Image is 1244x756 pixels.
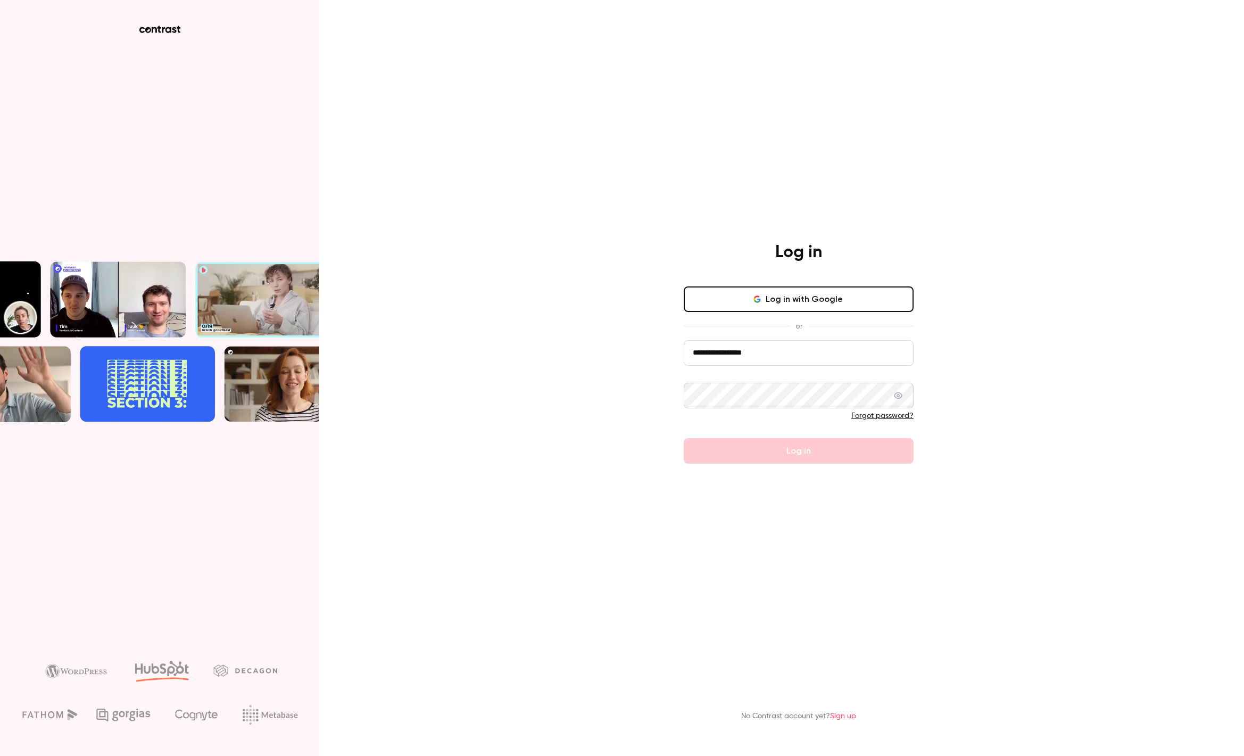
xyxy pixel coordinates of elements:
[684,286,914,312] button: Log in with Google
[830,712,856,720] a: Sign up
[213,664,277,676] img: decagon
[741,711,856,722] p: No Contrast account yet?
[851,412,914,420] a: Forgot password?
[790,321,808,332] span: or
[775,242,822,263] h4: Log in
